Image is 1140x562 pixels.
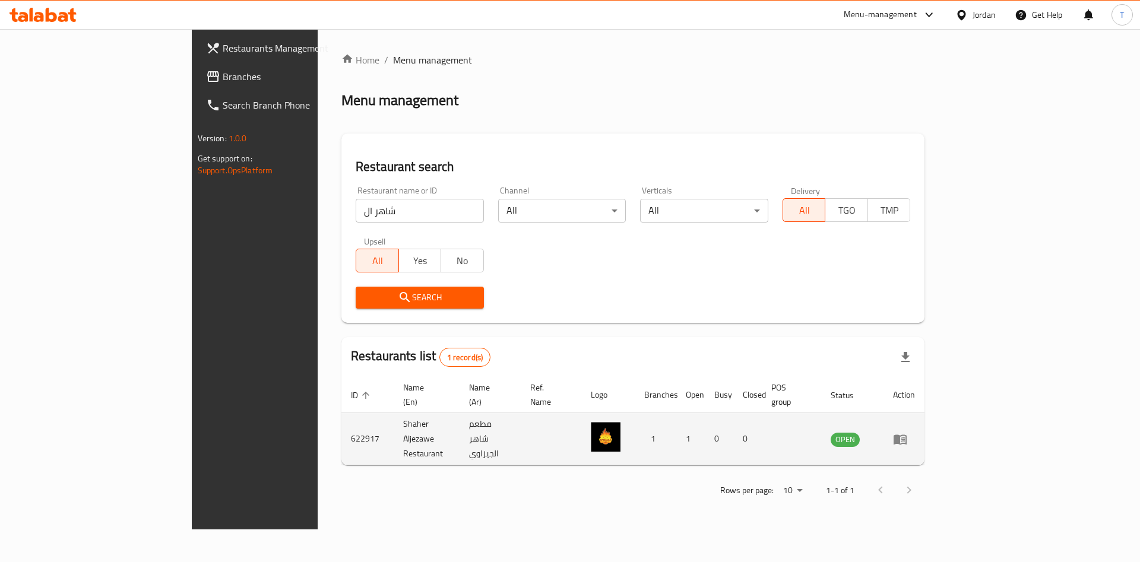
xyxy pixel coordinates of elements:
span: Status [831,388,869,402]
input: Search for restaurant name or ID.. [356,199,484,223]
button: All [783,198,826,222]
span: Search [365,290,474,305]
div: Menu-management [844,8,917,22]
span: POS group [771,380,807,409]
div: Export file [891,343,920,372]
button: Yes [398,249,442,272]
span: Name (En) [403,380,445,409]
th: Action [883,377,924,413]
td: 0 [705,413,733,465]
span: Version: [198,131,227,146]
p: 1-1 of 1 [826,483,854,498]
h2: Menu management [341,91,458,110]
span: Ref. Name [530,380,567,409]
span: Search Branch Phone [223,98,373,112]
div: All [498,199,626,223]
span: Get support on: [198,151,252,166]
th: Open [676,377,705,413]
th: Busy [705,377,733,413]
td: 1 [676,413,705,465]
button: TMP [867,198,911,222]
button: TGO [825,198,868,222]
div: OPEN [831,433,860,447]
span: 1.0.0 [229,131,247,146]
a: Branches [197,62,382,91]
span: TGO [830,202,863,219]
li: / [384,53,388,67]
span: Branches [223,69,373,84]
span: Restaurants Management [223,41,373,55]
label: Delivery [791,186,821,195]
nav: breadcrumb [341,53,924,67]
p: Rows per page: [720,483,774,498]
th: Closed [733,377,762,413]
span: Name (Ar) [469,380,507,409]
span: ID [351,388,373,402]
span: All [788,202,821,219]
span: TMP [873,202,906,219]
span: Yes [404,252,437,269]
a: Support.OpsPlatform [198,163,273,178]
table: enhanced table [341,377,924,465]
button: No [441,249,484,272]
th: Logo [581,377,635,413]
span: 1 record(s) [440,352,490,363]
div: Rows per page: [778,482,807,500]
h2: Restaurant search [356,158,910,176]
th: Branches [635,377,676,413]
span: No [446,252,479,269]
a: Restaurants Management [197,34,382,62]
label: Upsell [364,237,386,245]
div: Menu [893,432,915,446]
span: All [361,252,394,269]
button: Search [356,287,484,309]
div: Jordan [973,8,996,21]
td: 0 [733,413,762,465]
span: Menu management [393,53,472,67]
h2: Restaurants list [351,347,490,367]
td: مطعم شاهر الجيزاوي [460,413,521,465]
button: All [356,249,399,272]
div: Total records count [439,348,491,367]
div: All [640,199,768,223]
img: Shaher Aljezawe Restaurant [591,422,620,452]
span: T [1120,8,1124,21]
a: Search Branch Phone [197,91,382,119]
td: 1 [635,413,676,465]
span: OPEN [831,433,860,446]
td: Shaher Aljezawe Restaurant [394,413,460,465]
